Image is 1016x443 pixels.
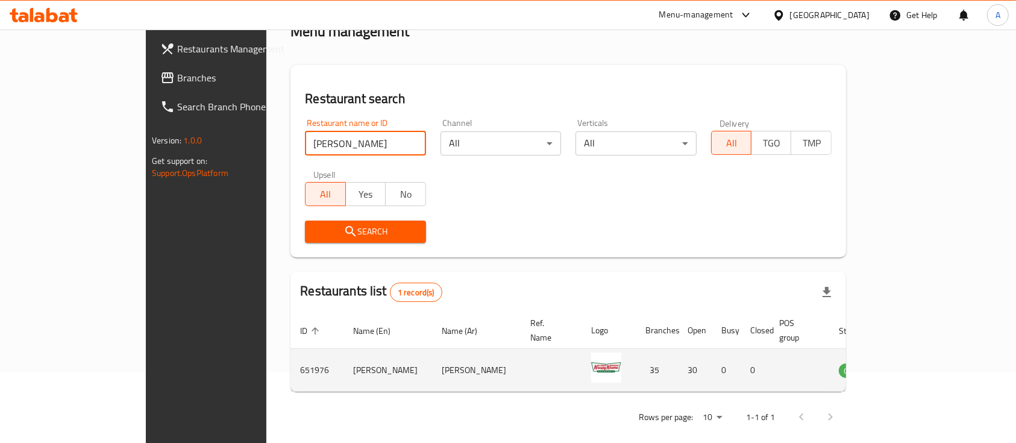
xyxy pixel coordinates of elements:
div: OPEN [839,363,868,378]
th: Open [678,312,712,349]
td: 30 [678,349,712,392]
span: No [390,186,421,203]
td: [PERSON_NAME] [432,349,521,392]
span: A [996,8,1000,22]
div: All [575,131,696,156]
span: Ref. Name [530,316,567,345]
h2: Restaurants list [300,282,442,302]
span: Restaurants Management [177,42,306,56]
td: 651976 [290,349,343,392]
th: Busy [712,312,741,349]
h2: Restaurant search [305,90,832,108]
h2: Menu management [290,22,409,41]
span: Yes [351,186,381,203]
button: All [711,131,751,155]
button: Search [305,221,425,243]
div: Total records count [390,283,442,302]
span: Status [839,324,878,338]
a: Restaurants Management [151,34,316,63]
div: [GEOGRAPHIC_DATA] [790,8,870,22]
p: 1-1 of 1 [746,410,775,425]
button: TGO [751,131,791,155]
span: ID [300,324,323,338]
span: Get support on: [152,153,207,169]
div: All [441,131,561,156]
p: Rows per page: [639,410,693,425]
div: Menu-management [659,8,733,22]
a: Branches [151,63,316,92]
th: Logo [582,312,636,349]
span: OPEN [839,364,868,378]
span: POS group [779,316,815,345]
span: All [717,134,747,152]
img: Krispy Kreme [591,353,621,383]
td: [PERSON_NAME] [343,349,432,392]
th: Closed [741,312,770,349]
td: 0 [712,349,741,392]
label: Upsell [313,170,336,178]
span: Name (En) [353,324,406,338]
td: 0 [741,349,770,392]
a: Search Branch Phone [151,92,316,121]
button: Yes [345,182,386,206]
label: Delivery [720,119,750,127]
span: Version: [152,133,181,148]
input: Search for restaurant name or ID.. [305,131,425,156]
button: All [305,182,345,206]
span: Search Branch Phone [177,99,306,114]
span: TGO [756,134,786,152]
button: TMP [791,131,831,155]
span: Name (Ar) [442,324,493,338]
span: TMP [796,134,826,152]
th: Branches [636,312,678,349]
button: No [385,182,425,206]
span: Branches [177,71,306,85]
span: 1 record(s) [390,287,442,298]
table: enhanced table [290,312,934,392]
a: Support.OpsPlatform [152,165,228,181]
td: 35 [636,349,678,392]
span: 1.0.0 [183,133,202,148]
span: All [310,186,340,203]
span: Search [315,224,416,239]
div: Rows per page: [698,409,727,427]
